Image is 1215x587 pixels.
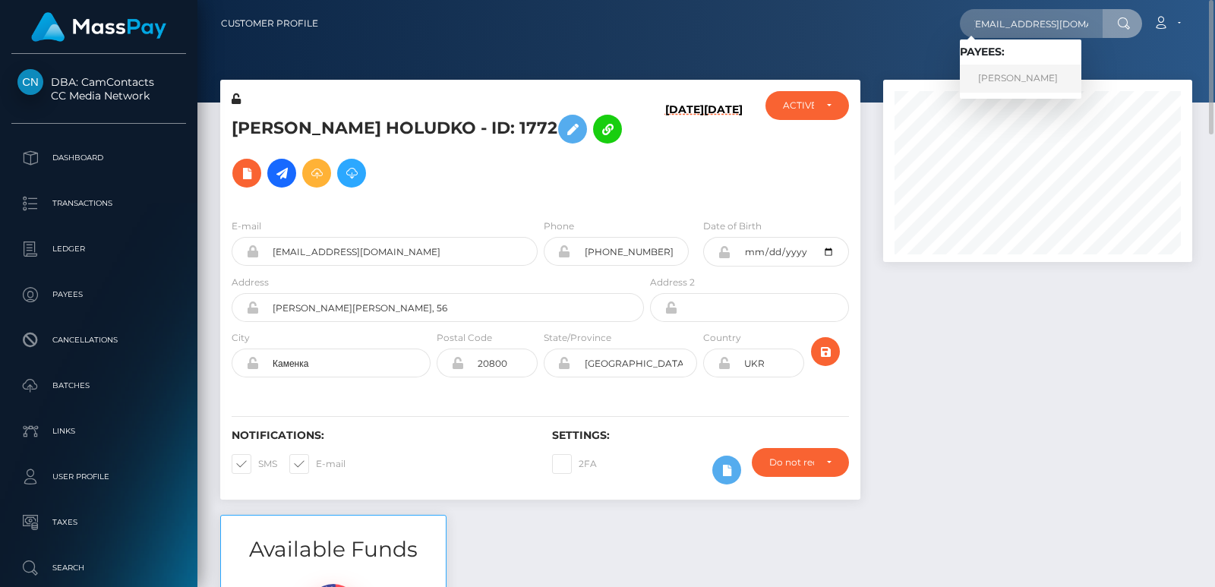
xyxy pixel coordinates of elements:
img: MassPay Logo [31,12,166,42]
label: Address 2 [650,276,695,289]
a: Taxes [11,503,186,541]
h6: Settings: [552,429,850,442]
button: ACTIVE [765,91,850,120]
a: Cancellations [11,321,186,359]
img: CC Media Network [17,69,43,95]
a: Customer Profile [221,8,318,39]
p: Taxes [17,511,180,534]
label: Postal Code [437,331,492,345]
a: Links [11,412,186,450]
a: [PERSON_NAME] [960,65,1081,93]
p: Search [17,557,180,579]
label: SMS [232,454,277,474]
a: Transactions [11,185,186,222]
label: State/Province [544,331,611,345]
p: Cancellations [17,329,180,352]
h6: [DATE] [704,103,743,200]
div: ACTIVE [783,99,815,112]
p: Links [17,420,180,443]
label: City [232,331,250,345]
a: Search [11,549,186,587]
p: Ledger [17,238,180,260]
h3: Available Funds [221,535,446,564]
label: E-mail [289,454,346,474]
label: E-mail [232,219,261,233]
button: Do not require [752,448,849,477]
h6: Notifications: [232,429,529,442]
label: Address [232,276,269,289]
a: Payees [11,276,186,314]
h5: [PERSON_NAME] HOLUDKO - ID: 1772 [232,107,636,195]
h6: Payees: [960,46,1081,58]
div: Do not require [769,456,814,469]
a: Ledger [11,230,186,268]
p: Dashboard [17,147,180,169]
a: Dashboard [11,139,186,177]
p: Batches [17,374,180,397]
label: Date of Birth [703,219,762,233]
input: Search... [960,9,1103,38]
h6: [DATE] [665,103,704,200]
a: User Profile [11,458,186,496]
p: User Profile [17,465,180,488]
a: Batches [11,367,186,405]
label: Country [703,331,741,345]
label: 2FA [552,454,597,474]
label: Phone [544,219,574,233]
p: Payees [17,283,180,306]
span: DBA: CamContacts CC Media Network [11,75,186,103]
p: Transactions [17,192,180,215]
a: Initiate Payout [267,159,296,188]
